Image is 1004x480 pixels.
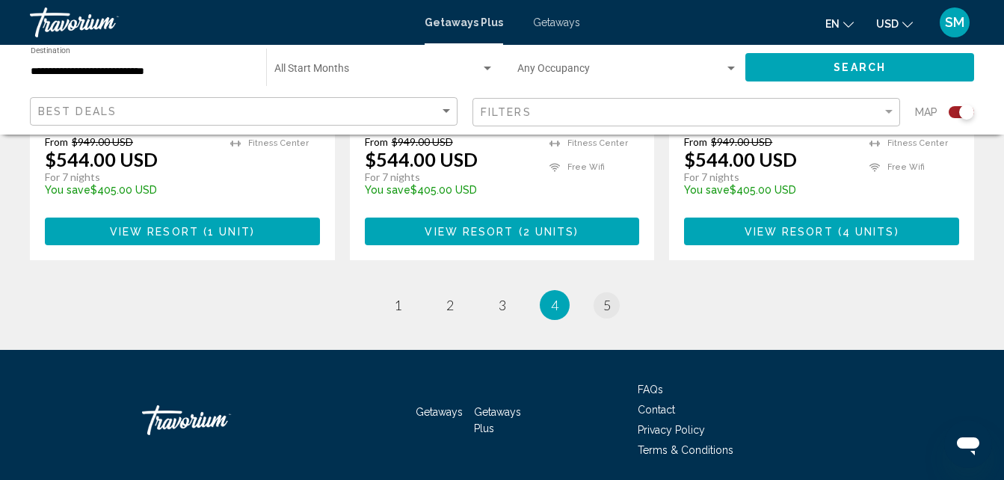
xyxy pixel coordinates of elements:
button: View Resort(1 unit) [45,218,320,245]
span: Search [834,62,886,74]
button: Change currency [876,13,913,34]
span: You save [684,184,730,196]
mat-select: Sort by [38,105,453,118]
span: Fitness Center [248,138,309,148]
span: $949.00 USD [72,135,133,148]
a: FAQs [638,384,663,396]
span: From [684,135,707,148]
a: Getaways Plus [425,16,503,28]
span: View Resort [110,226,199,238]
span: 3 [499,297,506,313]
a: Travorium [142,398,292,443]
p: $405.00 USD [684,184,854,196]
span: Fitness Center [567,138,628,148]
button: User Menu [935,7,974,38]
span: 4 [551,297,558,313]
span: 5 [603,297,611,313]
button: Filter [472,97,900,128]
span: Best Deals [38,105,117,117]
a: Privacy Policy [638,424,705,436]
p: For 7 nights [45,170,215,184]
a: Travorium [30,7,410,37]
p: $544.00 USD [365,148,478,170]
span: 1 unit [208,226,250,238]
button: View Resort(4 units) [684,218,959,245]
p: $405.00 USD [45,184,215,196]
a: Terms & Conditions [638,444,733,456]
span: Free Wifi [567,162,605,172]
iframe: Button to launch messaging window [944,420,992,468]
span: 4 units [843,226,895,238]
span: 1 [394,297,401,313]
span: ( ) [834,226,899,238]
button: Search [745,53,974,81]
span: Filters [481,106,532,118]
span: You save [45,184,90,196]
p: $544.00 USD [45,148,158,170]
button: View Resort(2 units) [365,218,640,245]
span: You save [365,184,410,196]
span: $949.00 USD [392,135,453,148]
span: USD [876,18,899,30]
ul: Pagination [30,290,974,320]
span: Fitness Center [887,138,948,148]
span: SM [945,15,964,30]
p: For 7 nights [365,170,535,184]
span: 2 units [523,226,575,238]
span: 2 [446,297,454,313]
span: en [825,18,840,30]
span: Free Wifi [887,162,925,172]
span: $949.00 USD [711,135,772,148]
a: Getaways [416,406,463,418]
span: From [45,135,68,148]
a: Contact [638,404,675,416]
span: ( ) [199,226,255,238]
button: Change language [825,13,854,34]
a: Getaways Plus [474,406,521,434]
span: From [365,135,388,148]
span: ( ) [514,226,579,238]
span: Map [915,102,937,123]
p: For 7 nights [684,170,854,184]
p: $544.00 USD [684,148,797,170]
p: $405.00 USD [365,184,535,196]
span: View Resort [745,226,834,238]
span: View Resort [425,226,514,238]
a: Getaways [533,16,580,28]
